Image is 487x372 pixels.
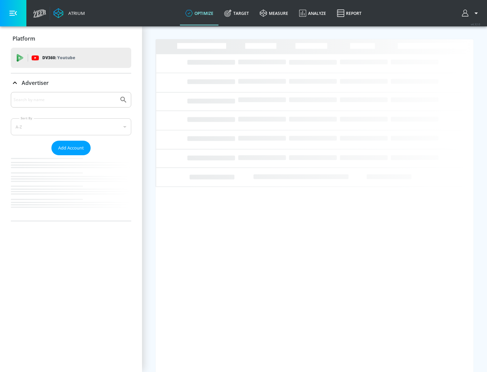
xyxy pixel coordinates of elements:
div: Advertiser [11,73,131,92]
nav: list of Advertiser [11,155,131,221]
input: Search by name [14,95,116,104]
div: Atrium [66,10,85,16]
span: Add Account [58,144,84,152]
p: Youtube [57,54,75,61]
a: Analyze [294,1,331,25]
a: Atrium [53,8,85,18]
p: DV360: [42,54,75,62]
p: Platform [13,35,35,42]
div: DV360: Youtube [11,48,131,68]
div: A-Z [11,118,131,135]
button: Add Account [51,141,91,155]
span: v 4.32.0 [471,22,480,26]
p: Advertiser [22,79,49,87]
div: Advertiser [11,92,131,221]
a: Report [331,1,367,25]
div: Platform [11,29,131,48]
label: Sort By [19,116,34,120]
a: optimize [180,1,219,25]
a: measure [254,1,294,25]
a: Target [219,1,254,25]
